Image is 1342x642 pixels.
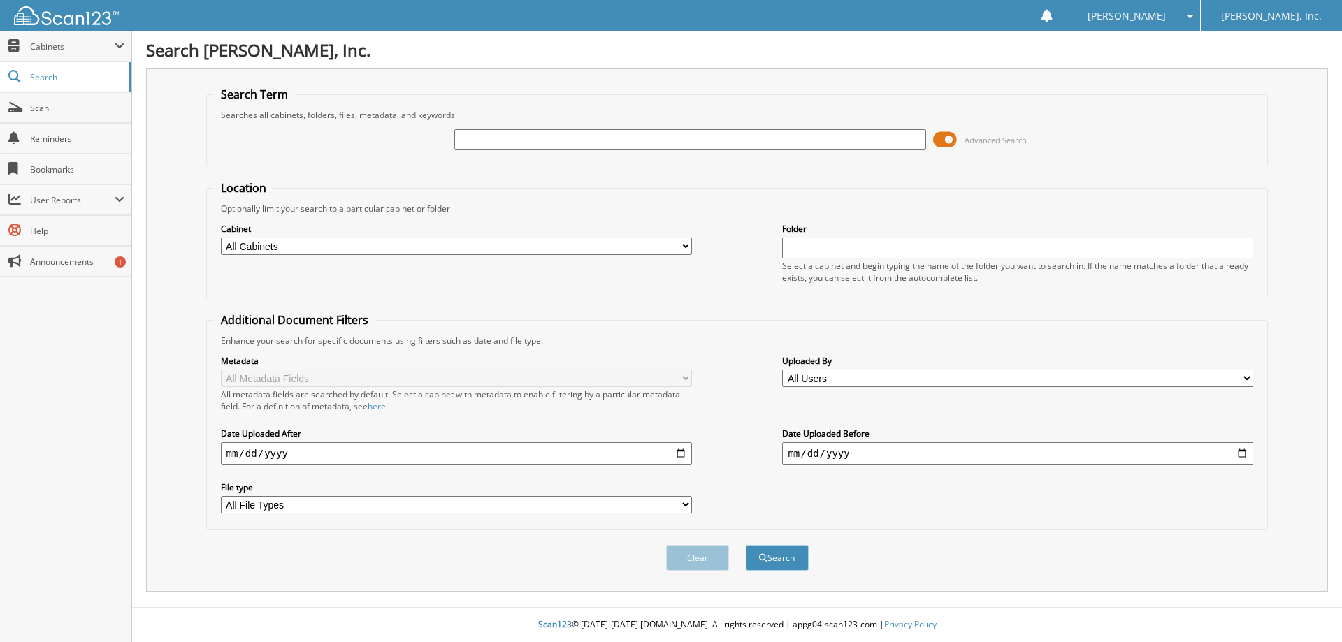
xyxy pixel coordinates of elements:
label: Cabinet [221,223,692,235]
legend: Search Term [214,87,295,102]
span: Scan123 [538,618,572,630]
input: start [221,442,692,465]
a: here [368,400,386,412]
label: Metadata [221,355,692,367]
span: Scan [30,102,124,114]
label: File type [221,481,692,493]
div: Select a cabinet and begin typing the name of the folder you want to search in. If the name match... [782,260,1253,284]
input: end [782,442,1253,465]
div: Optionally limit your search to a particular cabinet or folder [214,203,1261,214]
label: Folder [782,223,1253,235]
button: Clear [666,545,729,571]
div: Searches all cabinets, folders, files, metadata, and keywords [214,109,1261,121]
span: [PERSON_NAME], Inc. [1221,12,1322,20]
span: Reminders [30,133,124,145]
img: scan123-logo-white.svg [14,6,119,25]
a: Privacy Policy [884,618,937,630]
span: Search [30,71,122,83]
span: User Reports [30,194,115,206]
div: Enhance your search for specific documents using filters such as date and file type. [214,335,1261,346]
label: Date Uploaded After [221,428,692,439]
label: Uploaded By [782,355,1253,367]
button: Search [746,545,809,571]
label: Date Uploaded Before [782,428,1253,439]
div: © [DATE]-[DATE] [DOMAIN_NAME]. All rights reserved | appg04-scan123-com | [132,608,1342,642]
span: Help [30,225,124,237]
legend: Location [214,180,273,196]
div: 1 [115,256,126,268]
span: Advanced Search [965,135,1027,145]
span: Cabinets [30,41,115,52]
legend: Additional Document Filters [214,312,375,328]
span: Bookmarks [30,163,124,175]
span: Announcements [30,256,124,268]
div: All metadata fields are searched by default. Select a cabinet with metadata to enable filtering b... [221,388,692,412]
span: [PERSON_NAME] [1088,12,1166,20]
h1: Search [PERSON_NAME], Inc. [146,38,1328,61]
